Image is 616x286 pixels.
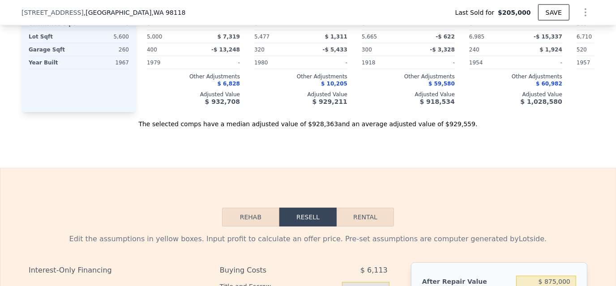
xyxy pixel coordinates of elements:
div: Adjusted Value [147,91,240,98]
span: 520 [577,47,587,53]
div: 1967 [81,56,129,69]
div: Adjusted Value [254,91,347,98]
div: - [303,56,347,69]
span: $ 1,311 [325,34,347,40]
div: - [518,56,562,69]
span: Last Sold for [455,8,498,17]
button: Rental [337,208,394,226]
div: Year Built [29,56,77,69]
span: $ 1,924 [540,47,562,53]
div: Other Adjustments [147,73,240,80]
span: -$ 13,248 [211,47,240,53]
span: , [GEOGRAPHIC_DATA] [84,8,186,17]
div: - [195,56,240,69]
div: 260 [81,43,129,56]
span: 400 [147,47,157,53]
div: Other Adjustments [362,73,455,80]
div: Garage Sqft [29,43,77,56]
span: $ 918,534 [420,98,455,105]
div: Other Adjustments [469,73,562,80]
span: 6,710 [577,34,592,40]
div: Interest-Only Financing [29,262,198,278]
div: 5,600 [81,30,129,43]
span: $ 60,982 [536,81,562,87]
span: [STREET_ADDRESS] [21,8,84,17]
button: Rehab [222,208,279,226]
span: 320 [254,47,265,53]
button: Resell [279,208,337,226]
span: $ 6,828 [218,81,240,87]
span: -$ 622 [436,34,455,40]
span: $ 10,205 [321,81,347,87]
div: Adjusted Value [362,91,455,98]
span: $ 929,211 [312,98,347,105]
span: $ 7,319 [218,34,240,40]
span: 5,665 [362,34,377,40]
div: - [410,56,455,69]
span: 300 [362,47,372,53]
div: 1980 [254,56,299,69]
span: 6,985 [469,34,484,40]
span: 5,000 [147,34,162,40]
span: $ 1,028,580 [521,98,562,105]
div: Adjusted Value [469,91,562,98]
span: -$ 5,433 [323,47,347,53]
div: Lot Sqft [29,30,77,43]
button: SAVE [538,4,569,21]
div: 1979 [147,56,192,69]
div: 1918 [362,56,406,69]
span: 5,477 [254,34,269,40]
span: 240 [469,47,479,53]
div: The selected comps have a median adjusted value of $928,363 and an average adjusted value of $929... [21,112,595,128]
span: $ 59,580 [428,81,455,87]
span: -$ 3,328 [430,47,455,53]
div: Buying Costs [220,262,320,278]
span: $ 932,708 [205,98,240,105]
button: Show Options [577,4,595,21]
div: Other Adjustments [254,73,347,80]
span: $ 6,113 [360,262,388,278]
div: 1954 [469,56,514,69]
span: -$ 15,337 [534,34,562,40]
div: Edit the assumptions in yellow boxes. Input profit to calculate an offer price. Pre-set assumptio... [29,234,587,244]
span: , WA 98118 [151,9,185,16]
span: $205,000 [498,8,531,17]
